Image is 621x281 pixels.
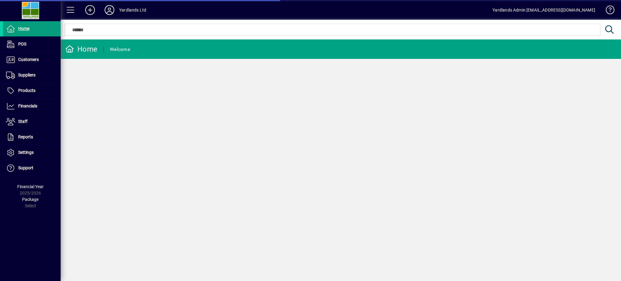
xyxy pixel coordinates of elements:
a: Support [3,161,61,176]
a: Products [3,83,61,98]
button: Add [80,5,100,15]
div: Welcome [110,45,130,54]
span: POS [18,42,26,46]
span: Support [18,165,33,170]
a: Knowledge Base [601,1,613,21]
span: Home [18,26,29,31]
button: Profile [100,5,119,15]
a: Reports [3,130,61,145]
span: Reports [18,134,33,139]
a: Financials [3,99,61,114]
span: Package [22,197,39,202]
span: Financial Year [17,184,44,189]
span: Customers [18,57,39,62]
div: Yardlands Ltd [119,5,146,15]
div: Yardlands Admin [EMAIL_ADDRESS][DOMAIN_NAME] [492,5,595,15]
a: Staff [3,114,61,129]
span: Financials [18,103,37,108]
span: Products [18,88,35,93]
span: Settings [18,150,34,155]
a: Settings [3,145,61,160]
div: Home [65,44,97,54]
span: Staff [18,119,28,124]
a: Suppliers [3,68,61,83]
a: POS [3,37,61,52]
span: Suppliers [18,73,35,77]
a: Customers [3,52,61,67]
